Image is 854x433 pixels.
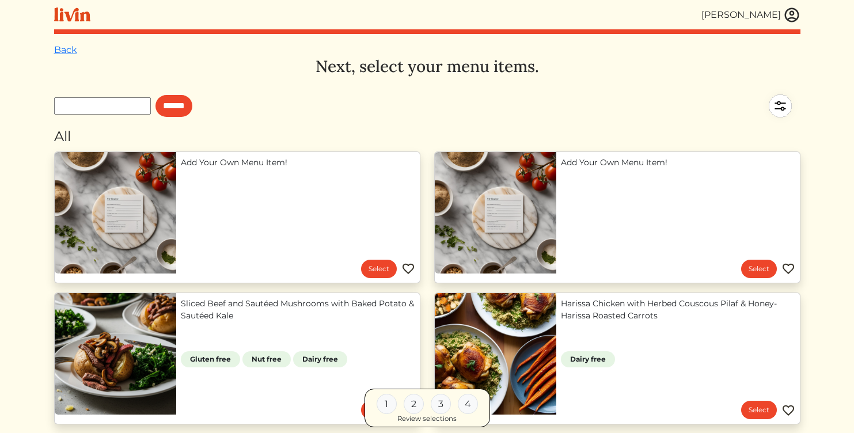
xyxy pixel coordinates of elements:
[54,7,90,22] img: livin-logo-a0d97d1a881af30f6274990eb6222085a2533c92bbd1e4f22c21b4f0d0e3210c.svg
[54,126,800,147] div: All
[54,57,800,77] h3: Next, select your menu items.
[561,298,795,322] a: Harissa Chicken with Herbed Couscous Pilaf & Honey-Harissa Roasted Carrots
[701,8,781,22] div: [PERSON_NAME]
[377,394,397,414] div: 1
[760,86,800,126] img: filter-5a7d962c2457a2d01fc3f3b070ac7679cf81506dd4bc827d76cf1eb68fb85cd7.svg
[54,44,77,55] a: Back
[781,262,795,276] img: Favorite menu item
[431,394,451,414] div: 3
[401,262,415,276] img: Favorite menu item
[783,6,800,24] img: user_account-e6e16d2ec92f44fc35f99ef0dc9cddf60790bfa021a6ecb1c896eb5d2907b31c.svg
[741,260,777,278] a: Select
[404,394,424,414] div: 2
[561,157,795,169] a: Add Your Own Menu Item!
[365,389,490,427] a: 1 2 3 4 Review selections
[361,260,397,278] a: Select
[458,394,478,414] div: 4
[181,157,415,169] a: Add Your Own Menu Item!
[181,298,415,322] a: Sliced Beef and Sautéed Mushrooms with Baked Potato & Sautéed Kale
[397,414,457,424] div: Review selections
